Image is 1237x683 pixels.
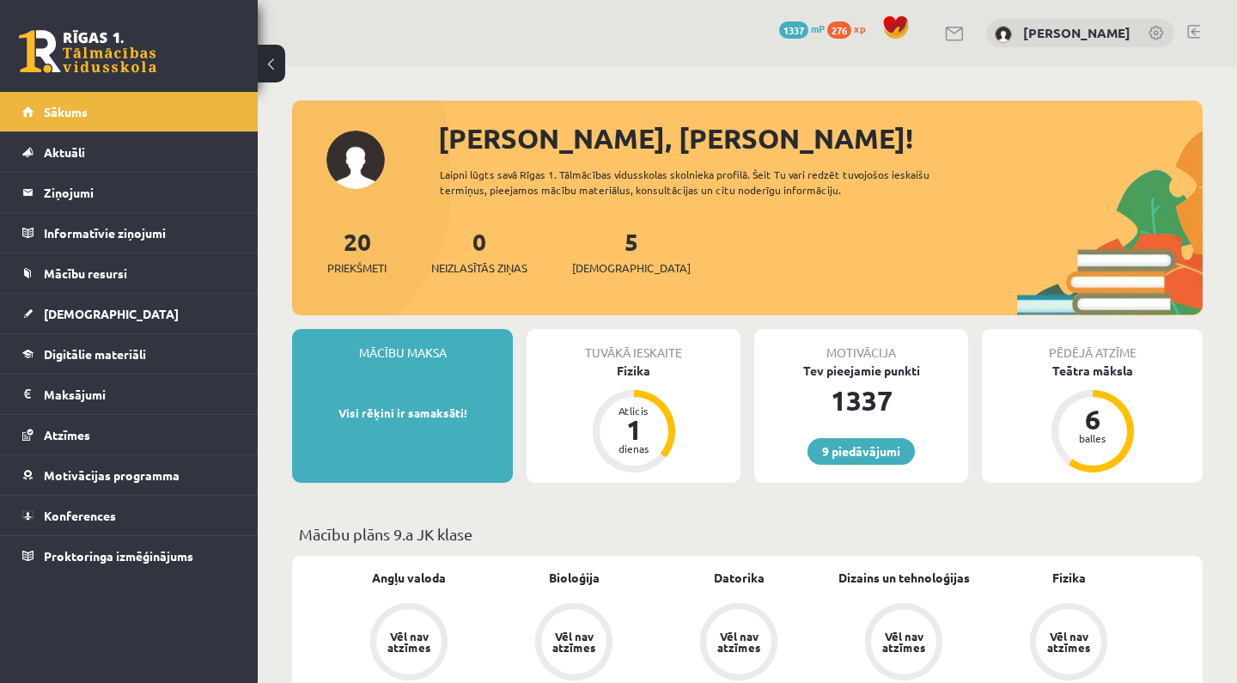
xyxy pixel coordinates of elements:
span: Mācību resursi [44,265,127,281]
a: Angļu valoda [372,569,446,587]
div: [PERSON_NAME], [PERSON_NAME]! [438,118,1203,159]
a: Sākums [22,92,236,131]
a: Bioloģija [549,569,600,587]
a: Konferences [22,496,236,535]
div: dienas [608,443,660,454]
span: Aktuāli [44,144,85,160]
div: 6 [1067,406,1118,433]
a: Proktoringa izmēģinājums [22,536,236,576]
a: Datorika [714,569,765,587]
span: Priekšmeti [327,259,387,277]
a: 0Neizlasītās ziņas [431,226,527,277]
a: Fizika Atlicis 1 dienas [527,362,740,475]
div: Pēdējā atzīme [982,329,1203,362]
div: Tuvākā ieskaite [527,329,740,362]
div: Tev pieejamie punkti [754,362,968,380]
p: Visi rēķini ir samaksāti! [301,405,504,422]
span: Neizlasītās ziņas [431,259,527,277]
span: [DEMOGRAPHIC_DATA] [572,259,691,277]
div: 1337 [754,380,968,421]
div: 1 [608,416,660,443]
a: [DEMOGRAPHIC_DATA] [22,294,236,333]
div: Laipni lūgts savā Rīgas 1. Tālmācības vidusskolas skolnieka profilā. Šeit Tu vari redzēt tuvojošo... [440,167,986,198]
a: Teātra māksla 6 balles [982,362,1203,475]
div: Vēl nav atzīmes [550,631,598,653]
a: Motivācijas programma [22,455,236,495]
span: 1337 [779,21,808,39]
a: [PERSON_NAME] [1023,24,1130,41]
a: Mācību resursi [22,253,236,293]
span: Sākums [44,104,88,119]
a: Digitālie materiāli [22,334,236,374]
div: Vēl nav atzīmes [385,631,433,653]
legend: Maksājumi [44,375,236,414]
div: Atlicis [608,406,660,416]
div: Fizika [527,362,740,380]
div: Teātra māksla [982,362,1203,380]
span: [DEMOGRAPHIC_DATA] [44,306,179,321]
div: Motivācija [754,329,968,362]
span: Motivācijas programma [44,467,180,483]
span: Digitālie materiāli [44,346,146,362]
img: Izabella Bebre [995,26,1012,43]
a: Dizains un tehnoloģijas [838,569,970,587]
legend: Informatīvie ziņojumi [44,213,236,253]
a: Ziņojumi [22,173,236,212]
a: 1337 mP [779,21,825,35]
span: mP [811,21,825,35]
a: Informatīvie ziņojumi [22,213,236,253]
p: Mācību plāns 9.a JK klase [299,522,1196,546]
div: Mācību maksa [292,329,513,362]
span: Atzīmes [44,427,90,442]
a: Fizika [1052,569,1086,587]
div: balles [1067,433,1118,443]
span: Proktoringa izmēģinājums [44,548,193,564]
legend: Ziņojumi [44,173,236,212]
a: Maksājumi [22,375,236,414]
span: 276 [827,21,851,39]
span: xp [854,21,865,35]
a: Rīgas 1. Tālmācības vidusskola [19,30,156,73]
a: 9 piedāvājumi [807,438,915,465]
div: Vēl nav atzīmes [880,631,928,653]
div: Vēl nav atzīmes [715,631,763,653]
div: Vēl nav atzīmes [1045,631,1093,653]
a: Atzīmes [22,415,236,454]
a: 5[DEMOGRAPHIC_DATA] [572,226,691,277]
a: 276 xp [827,21,874,35]
span: Konferences [44,508,116,523]
a: 20Priekšmeti [327,226,387,277]
a: Aktuāli [22,132,236,172]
